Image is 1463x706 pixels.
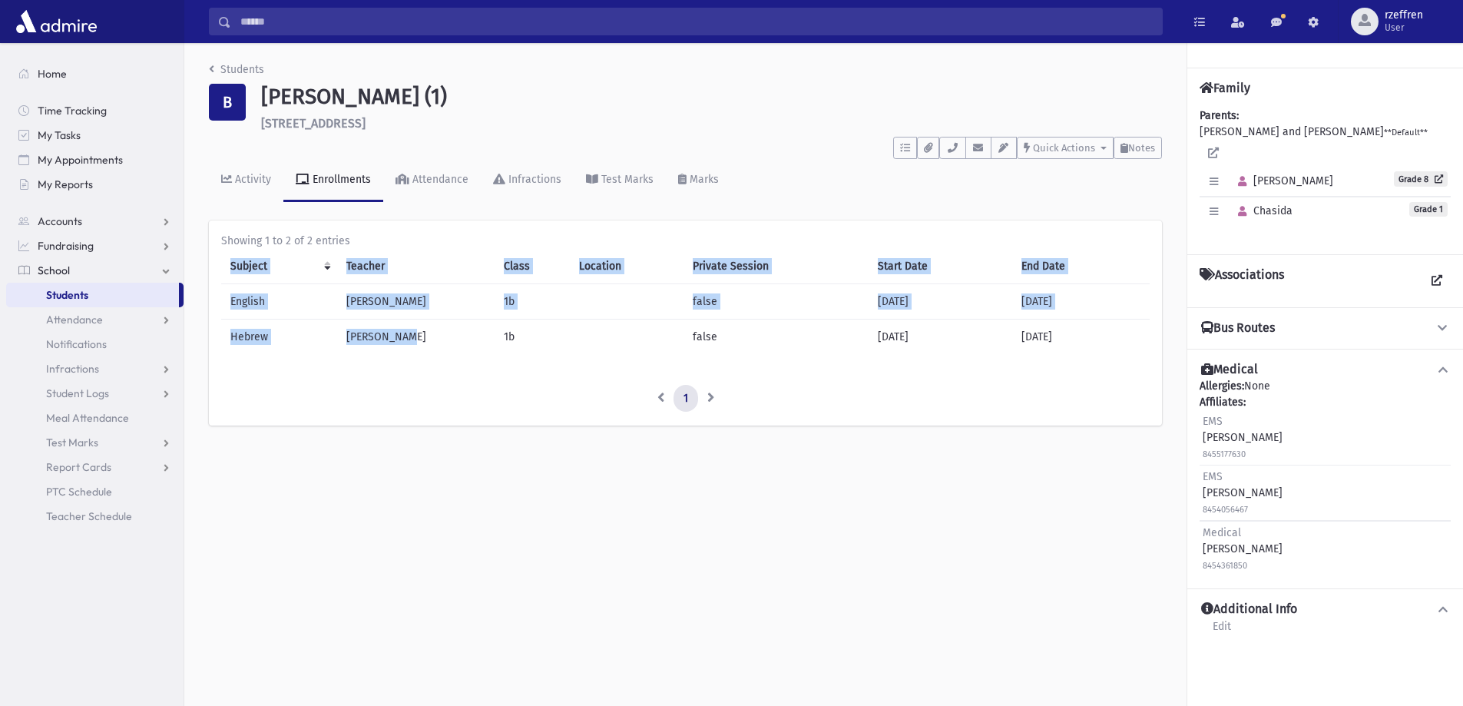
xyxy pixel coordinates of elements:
[209,159,283,202] a: Activity
[6,381,184,406] a: Student Logs
[6,123,184,147] a: My Tasks
[337,249,495,284] th: Teacher
[1203,470,1223,483] span: EMS
[38,67,67,81] span: Home
[6,172,184,197] a: My Reports
[221,249,337,284] th: Subject
[6,307,184,332] a: Attendance
[409,173,468,186] div: Attendance
[1012,319,1150,354] td: [DATE]
[1423,267,1451,295] a: View all Associations
[309,173,371,186] div: Enrollments
[1203,505,1248,515] small: 8454056467
[1203,449,1246,459] small: 8455177630
[6,98,184,123] a: Time Tracking
[38,153,123,167] span: My Appointments
[1201,320,1275,336] h4: Bus Routes
[1212,618,1232,645] a: Edit
[46,313,103,326] span: Attendance
[1200,267,1284,295] h4: Associations
[38,239,94,253] span: Fundraising
[46,411,129,425] span: Meal Attendance
[1200,396,1246,409] b: Affiliates:
[1033,142,1095,154] span: Quick Actions
[570,249,683,284] th: Location
[869,283,1011,319] td: [DATE]
[46,436,98,449] span: Test Marks
[684,283,869,319] td: false
[6,479,184,504] a: PTC Schedule
[1200,602,1451,618] button: Additional Info
[6,283,179,307] a: Students
[6,258,184,283] a: School
[231,8,1162,35] input: Search
[209,63,264,76] a: Students
[684,249,869,284] th: Private Session
[261,84,1162,110] h1: [PERSON_NAME] (1)
[1128,142,1155,154] span: Notes
[495,249,570,284] th: Class
[1231,174,1333,187] span: [PERSON_NAME]
[869,249,1011,284] th: Start Date
[1200,378,1451,576] div: None
[1203,469,1283,517] div: [PERSON_NAME]
[1231,204,1293,217] span: Chasida
[46,362,99,376] span: Infractions
[1012,283,1150,319] td: [DATE]
[481,159,574,202] a: Infractions
[1017,137,1114,159] button: Quick Actions
[38,214,82,228] span: Accounts
[38,104,107,118] span: Time Tracking
[221,233,1150,249] div: Showing 1 to 2 of 2 entries
[12,6,101,37] img: AdmirePro
[46,485,112,499] span: PTC Schedule
[6,504,184,529] a: Teacher Schedule
[1203,415,1223,428] span: EMS
[1201,602,1297,618] h4: Additional Info
[46,337,107,351] span: Notifications
[38,128,81,142] span: My Tasks
[1394,171,1448,187] a: Grade 8
[6,147,184,172] a: My Appointments
[221,319,337,354] td: Hebrew
[495,319,570,354] td: 1b
[46,460,111,474] span: Report Cards
[1203,525,1283,573] div: [PERSON_NAME]
[1200,81,1250,95] h4: Family
[1203,413,1283,462] div: [PERSON_NAME]
[6,356,184,381] a: Infractions
[6,61,184,86] a: Home
[6,406,184,430] a: Meal Attendance
[598,173,654,186] div: Test Marks
[1114,137,1162,159] button: Notes
[6,234,184,258] a: Fundraising
[209,61,264,84] nav: breadcrumb
[495,283,570,319] td: 1b
[46,386,109,400] span: Student Logs
[1409,202,1448,217] span: Grade 1
[6,332,184,356] a: Notifications
[337,319,495,354] td: [PERSON_NAME]
[209,84,246,121] div: B
[46,288,88,302] span: Students
[383,159,481,202] a: Attendance
[1200,320,1451,336] button: Bus Routes
[1200,380,1244,393] b: Allergies:
[283,159,383,202] a: Enrollments
[221,283,337,319] td: English
[1200,362,1451,378] button: Medical
[46,509,132,523] span: Teacher Schedule
[1385,22,1423,34] span: User
[574,159,666,202] a: Test Marks
[1203,561,1247,571] small: 8454361850
[261,116,1162,131] h6: [STREET_ADDRESS]
[6,455,184,479] a: Report Cards
[337,283,495,319] td: [PERSON_NAME]
[687,173,719,186] div: Marks
[674,385,698,413] a: 1
[38,264,70,277] span: School
[1385,9,1423,22] span: rzeffren
[1201,362,1258,378] h4: Medical
[38,177,93,191] span: My Reports
[505,173,561,186] div: Infractions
